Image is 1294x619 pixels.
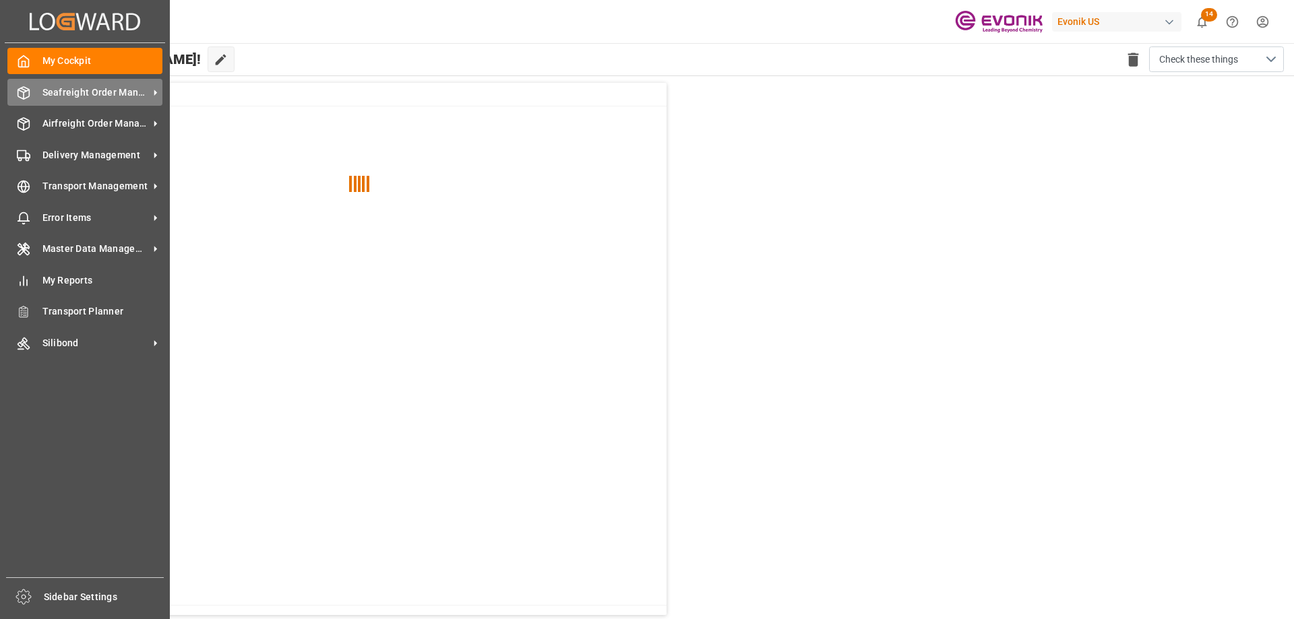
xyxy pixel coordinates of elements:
span: Error Items [42,211,149,225]
button: open menu [1149,46,1284,72]
a: Transport Planner [7,298,162,325]
span: Sidebar Settings [44,590,164,604]
span: Check these things [1159,53,1238,67]
button: Help Center [1217,7,1247,37]
span: Transport Planner [42,304,163,319]
span: Seafreight Order Management [42,86,149,100]
span: 14 [1201,8,1217,22]
img: Evonik-brand-mark-Deep-Purple-RGB.jpeg_1700498283.jpeg [955,10,1043,34]
span: My Cockpit [42,54,163,68]
span: Master Data Management [42,242,149,256]
span: Airfreight Order Management [42,117,149,131]
span: Silibond [42,336,149,350]
a: My Cockpit [7,48,162,74]
a: My Reports [7,267,162,293]
span: Delivery Management [42,148,149,162]
span: Hello [PERSON_NAME]! [56,46,201,72]
button: show 14 new notifications [1187,7,1217,37]
span: Transport Management [42,179,149,193]
span: My Reports [42,273,163,288]
div: Evonik US [1052,12,1181,32]
button: Evonik US [1052,9,1187,34]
